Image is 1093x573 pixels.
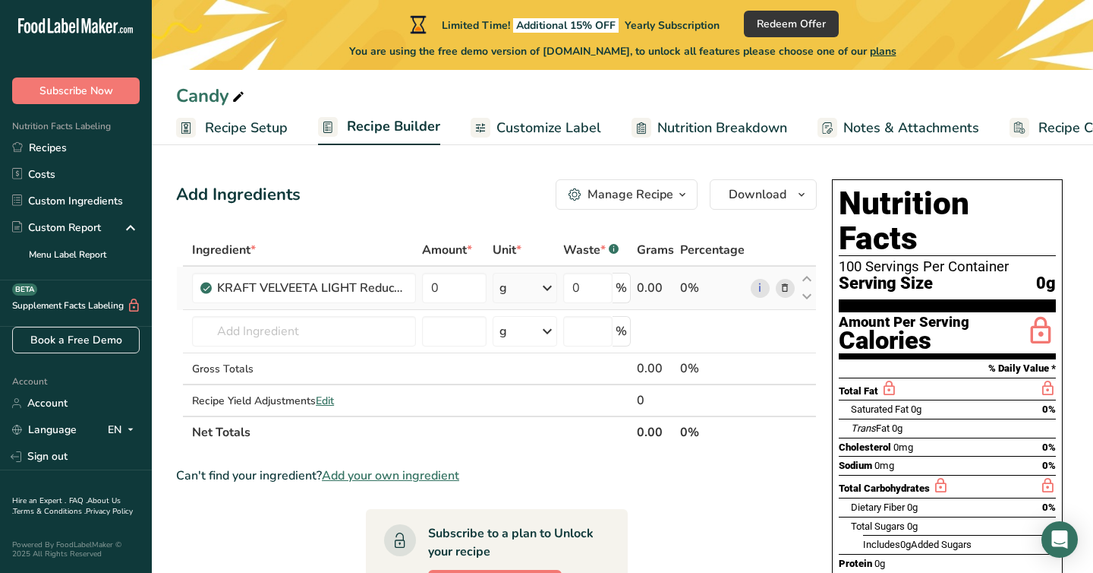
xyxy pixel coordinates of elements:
span: Add your own ingredient [322,467,459,485]
div: Calories [839,330,969,352]
span: Amount [422,241,472,259]
span: 0g [892,423,902,434]
button: Manage Recipe [556,179,698,210]
div: KRAFT VELVEETA LIGHT Reduced Fat Pasteurized Process Cheese Product [217,279,407,297]
div: Gross Totals [192,361,416,377]
div: g [499,322,507,340]
a: About Us . [12,495,121,517]
span: 0g [911,404,921,415]
div: 0.00 [637,359,674,378]
span: Fat [851,423,890,434]
span: You are using the free demo version of [DOMAIN_NAME], to unlock all features please choose one of... [349,43,896,59]
span: Notes & Attachments [843,118,979,138]
span: 0g [874,558,885,569]
a: Terms & Conditions . [13,506,86,517]
div: Recipe Yield Adjustments [192,393,416,409]
div: 100 Servings Per Container [839,259,1056,274]
span: Recipe Setup [205,118,288,138]
div: Powered By FoodLabelMaker © 2025 All Rights Reserved [12,540,140,559]
span: Download [729,185,786,204]
span: Recipe Builder [347,116,440,137]
button: Redeem Offer [744,11,839,37]
div: 0% [680,359,745,378]
span: Percentage [680,241,745,259]
span: Serving Size [839,274,933,293]
span: 0mg [874,460,894,471]
span: Includes Added Sugars [863,539,972,550]
span: Saturated Fat [851,404,909,415]
span: Protein [839,558,872,569]
span: Yearly Subscription [625,18,720,33]
a: Recipe Builder [318,109,440,146]
span: 0% [1042,460,1056,471]
a: Hire an Expert . [12,495,66,506]
a: Language [12,416,77,443]
div: 0% [680,279,745,297]
div: Can't find your ingredient? [176,467,817,485]
a: i [751,279,770,298]
a: Nutrition Breakdown [632,111,787,145]
div: Manage Recipe [587,185,673,204]
span: 0g [900,539,911,550]
button: Download [710,179,817,210]
th: 0% [677,416,748,448]
span: 0mg [893,442,913,453]
span: Grams [637,241,674,259]
div: Limited Time! [407,15,720,33]
div: EN [108,421,140,439]
span: 0% [1042,502,1056,513]
span: Nutrition Breakdown [657,118,787,138]
span: Edit [316,394,334,408]
span: plans [870,44,896,59]
button: Subscribe Now [12,78,140,104]
div: Open Intercom Messenger [1041,521,1078,558]
div: Candy [176,82,247,109]
div: g [499,279,507,297]
span: 0% [1042,404,1056,415]
div: Amount Per Serving [839,315,969,330]
span: Unit [493,241,521,259]
input: Add Ingredient [192,316,416,347]
div: 0.00 [637,279,674,297]
a: Privacy Policy [86,506,133,517]
th: Net Totals [189,416,634,448]
span: Subscribe Now [39,83,113,99]
span: Total Fat [839,385,878,397]
div: Subscribe to a plan to Unlock your recipe [428,524,597,561]
span: Total Carbohydrates [839,483,930,494]
span: 0g [907,502,918,513]
th: 0.00 [634,416,677,448]
a: Customize Label [471,111,601,145]
div: Custom Report [12,220,101,236]
span: Cholesterol [839,442,891,453]
span: 0g [1036,274,1056,293]
section: % Daily Value * [839,359,1056,378]
span: 0g [907,521,918,532]
span: 0% [1042,442,1056,453]
span: Customize Label [496,118,601,138]
a: Recipe Setup [176,111,288,145]
div: Waste [563,241,619,259]
span: Sodium [839,460,872,471]
span: Redeem Offer [757,16,826,32]
div: Add Ingredients [176,182,301,207]
span: Dietary Fiber [851,502,905,513]
i: Trans [851,423,876,434]
div: BETA [12,283,37,296]
h1: Nutrition Facts [839,186,1056,256]
span: Ingredient [192,241,256,259]
a: FAQ . [69,495,87,506]
span: Total Sugars [851,521,905,532]
div: 0 [637,391,674,410]
a: Notes & Attachments [817,111,979,145]
a: Book a Free Demo [12,327,140,353]
span: Additional 15% OFF [513,18,619,33]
